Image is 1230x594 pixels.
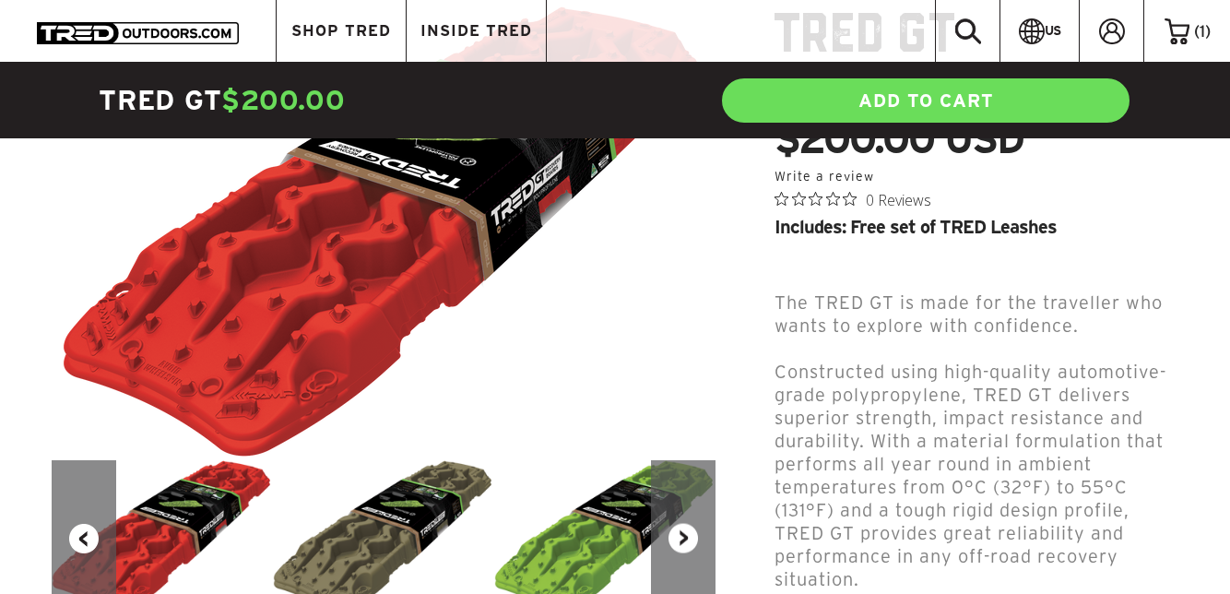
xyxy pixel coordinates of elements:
[775,218,1178,236] div: Includes: Free set of TRED Leashes
[1194,23,1211,40] span: ( )
[775,362,1166,589] span: Constructed using high-quality automotive-grade polypropylene, TRED GT delivers superior strength...
[775,185,931,213] button: Rated 0 out of 5 stars from 0 reviews. Jump to reviews.
[420,23,532,39] span: INSIDE TRED
[1200,22,1205,40] span: 1
[221,85,345,115] span: $200.00
[775,169,874,184] a: Write a review
[775,118,1023,159] span: $200.00 USD
[37,22,239,44] img: TRED Outdoors America
[291,23,391,39] span: SHOP TRED
[866,185,931,213] span: 0 Reviews
[775,291,1178,338] p: The TRED GT is made for the traveller who wants to explore with confidence.
[61,6,706,460] img: TREDGT-IsometricView_Wrap_Red_700x.png
[99,82,615,119] h4: TRED GT
[720,77,1131,125] a: ADD TO CART
[1165,18,1189,44] img: cart-icon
